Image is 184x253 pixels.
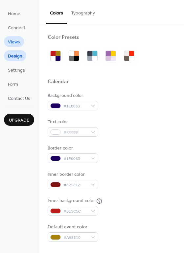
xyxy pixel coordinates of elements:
span: #A98310 [63,234,88,241]
a: Form [4,79,22,89]
span: #821212 [63,182,88,189]
a: Settings [4,64,29,75]
div: Background color [48,92,97,99]
a: Design [4,50,26,61]
span: #BE1C1C [63,208,88,215]
div: Inner border color [48,171,97,178]
span: Connect [8,25,25,32]
span: #1E0063 [63,155,88,162]
div: Inner background color [48,197,95,204]
a: Views [4,36,24,47]
div: Default event color [48,224,97,231]
span: Design [8,53,22,60]
div: Text color [48,119,97,126]
a: Connect [4,22,29,33]
span: Settings [8,67,25,74]
span: #FFFFFF [63,129,88,136]
span: Upgrade [9,117,29,124]
a: Home [4,8,24,19]
span: Form [8,81,18,88]
div: Color Presets [48,34,79,41]
span: Home [8,11,20,17]
span: Views [8,39,20,46]
a: Contact Us [4,93,34,103]
button: Upgrade [4,114,34,126]
div: Border color [48,145,97,152]
div: Calendar [48,79,69,85]
span: Contact Us [8,95,30,102]
span: #1E0063 [63,103,88,110]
